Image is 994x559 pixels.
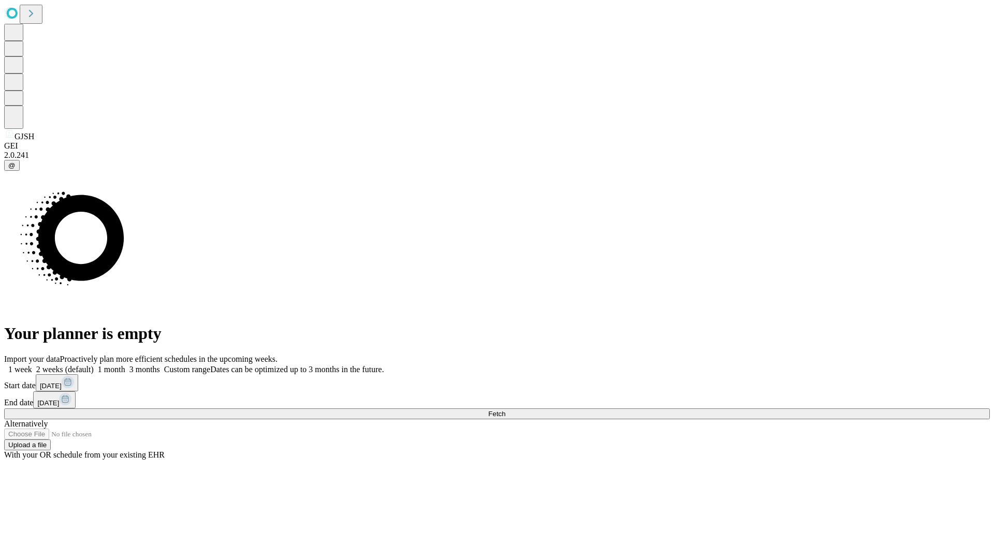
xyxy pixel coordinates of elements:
h1: Your planner is empty [4,324,990,343]
span: Proactively plan more efficient schedules in the upcoming weeks. [60,355,277,363]
span: Alternatively [4,419,48,428]
span: @ [8,161,16,169]
span: Dates can be optimized up to 3 months in the future. [210,365,384,374]
button: [DATE] [33,391,76,408]
span: [DATE] [40,382,62,390]
span: 3 months [129,365,160,374]
button: Upload a file [4,439,51,450]
div: Start date [4,374,990,391]
span: GJSH [14,132,34,141]
button: [DATE] [36,374,78,391]
span: Import your data [4,355,60,363]
span: 2 weeks (default) [36,365,94,374]
div: GEI [4,141,990,151]
div: End date [4,391,990,408]
span: 1 week [8,365,32,374]
span: With your OR schedule from your existing EHR [4,450,165,459]
span: [DATE] [37,399,59,407]
span: Custom range [164,365,210,374]
span: 1 month [98,365,125,374]
span: Fetch [488,410,505,418]
button: Fetch [4,408,990,419]
div: 2.0.241 [4,151,990,160]
button: @ [4,160,20,171]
